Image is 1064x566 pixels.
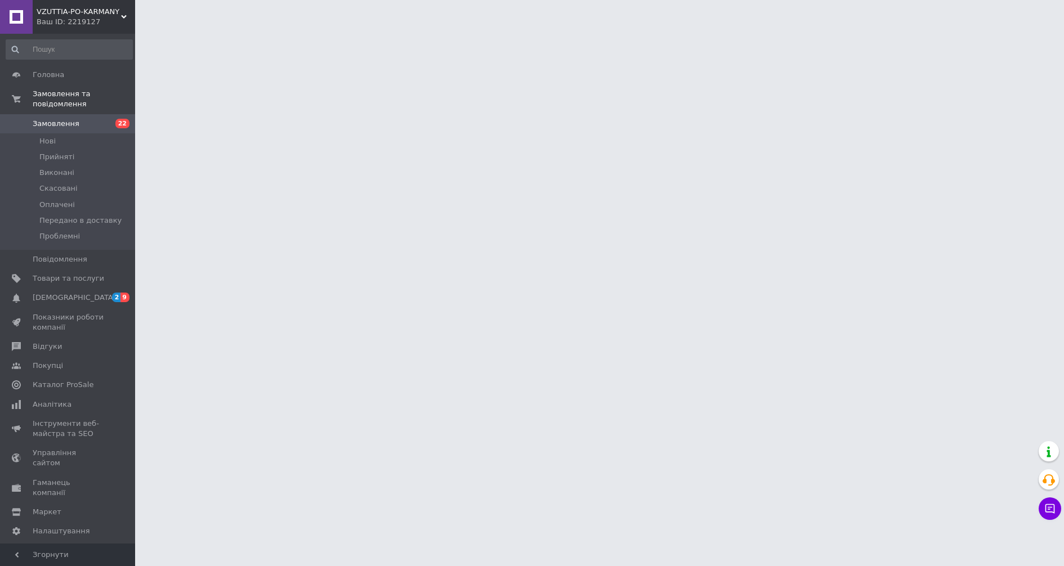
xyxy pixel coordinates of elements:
[112,293,121,302] span: 2
[115,119,129,128] span: 22
[39,231,80,241] span: Проблемні
[33,89,135,109] span: Замовлення та повідомлення
[33,119,79,129] span: Замовлення
[33,448,104,468] span: Управління сайтом
[33,312,104,333] span: Показники роботи компанії
[33,399,71,410] span: Аналітика
[33,419,104,439] span: Інструменти веб-майстра та SEO
[120,293,129,302] span: 9
[33,70,64,80] span: Головна
[33,254,87,264] span: Повідомлення
[33,507,61,517] span: Маркет
[39,200,75,210] span: Оплачені
[39,168,74,178] span: Виконані
[33,342,62,352] span: Відгуки
[6,39,133,60] input: Пошук
[39,136,56,146] span: Нові
[1039,497,1061,520] button: Чат з покупцем
[39,215,122,226] span: Передано в доставку
[37,17,135,27] div: Ваш ID: 2219127
[33,526,90,536] span: Налаштування
[39,152,74,162] span: Прийняті
[33,380,93,390] span: Каталог ProSale
[33,478,104,498] span: Гаманець компанії
[33,361,63,371] span: Покупці
[33,293,116,303] span: [DEMOGRAPHIC_DATA]
[33,273,104,284] span: Товари та послуги
[39,183,78,194] span: Скасовані
[37,7,121,17] span: VZUTTIA-PO-KARMANY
